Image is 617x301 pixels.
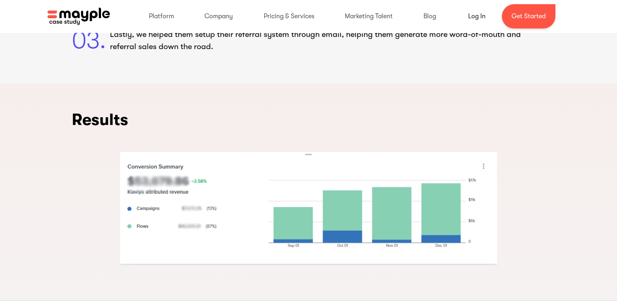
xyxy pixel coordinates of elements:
div: Pricing & Services [256,3,322,29]
a: open lightbox [120,151,497,265]
p: 03. [72,22,104,59]
div: Marketing Talent [337,3,401,29]
a: Log In [458,6,495,26]
div: Blog [415,3,444,29]
a: Get Started [502,4,555,28]
div: Platform [141,3,182,29]
h2: Results [72,107,128,132]
div: Company [196,3,241,29]
p: Lastly, we helped them setup their referral system through email, helping them generate more word... [110,28,546,53]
